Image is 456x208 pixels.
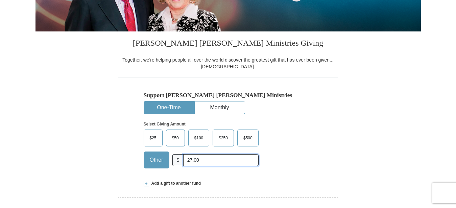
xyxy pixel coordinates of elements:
strong: Select Giving Amount [144,122,186,126]
span: $ [172,154,184,166]
button: Monthly [195,101,245,114]
span: $100 [191,133,207,143]
input: Other Amount [183,154,258,166]
h5: Support [PERSON_NAME] [PERSON_NAME] Ministries [144,92,313,99]
span: Other [146,155,167,165]
span: $25 [146,133,160,143]
button: One-Time [144,101,194,114]
span: Add a gift to another fund [149,181,201,186]
span: $500 [240,133,256,143]
div: Together, we're helping people all over the world discover the greatest gift that has ever been g... [118,56,338,70]
span: $250 [215,133,231,143]
h3: [PERSON_NAME] [PERSON_NAME] Ministries Giving [118,31,338,56]
span: $50 [169,133,182,143]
